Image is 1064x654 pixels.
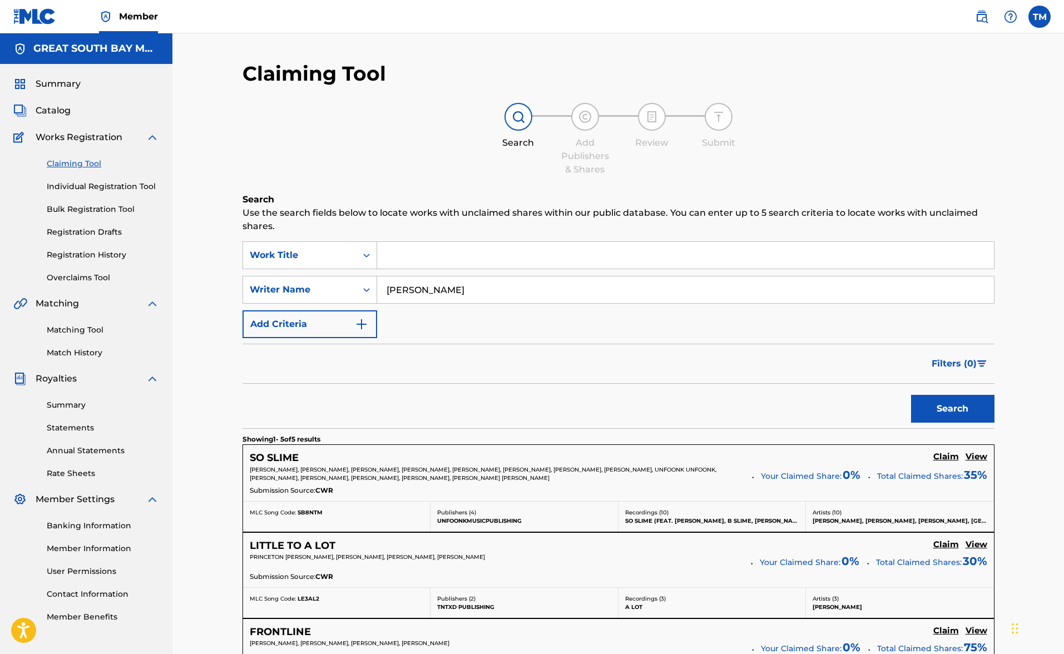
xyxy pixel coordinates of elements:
img: Royalties [13,372,27,385]
a: Match History [47,347,159,359]
div: Drag [1012,612,1018,645]
img: expand [146,297,159,310]
a: Member Benefits [47,611,159,623]
a: View [966,452,987,464]
span: SB8NTM [298,509,323,516]
a: View [966,539,987,552]
button: Search [911,395,994,423]
div: Search [491,136,546,150]
div: Work Title [250,249,350,262]
img: Top Rightsholder [99,10,112,23]
span: 35 % [964,467,987,483]
span: Total Claimed Shares: [877,643,963,653]
a: SummarySummary [13,77,81,91]
h2: Claiming Tool [243,61,386,86]
form: Search Form [243,241,994,428]
a: Claiming Tool [47,158,159,170]
iframe: Chat Widget [1008,601,1064,654]
h5: View [966,539,987,550]
span: Your Claimed Share: [760,557,840,568]
a: CatalogCatalog [13,104,71,117]
a: Banking Information [47,520,159,532]
img: expand [146,131,159,144]
a: Summary [47,399,159,411]
button: Filters (0) [925,350,994,378]
span: Total Claimed Shares: [876,557,962,567]
img: help [1004,10,1017,23]
p: Artists ( 3 ) [813,594,987,603]
iframe: Resource Center [1033,449,1064,541]
a: Bulk Registration Tool [47,204,159,215]
a: Registration History [47,249,159,261]
p: Use the search fields below to locate works with unclaimed shares within our public database. You... [243,206,994,233]
p: Showing 1 - 5 of 5 results [243,434,320,444]
a: Overclaims Tool [47,272,159,284]
div: Review [624,136,680,150]
span: LE3AL2 [298,595,319,602]
img: step indicator icon for Search [512,110,525,123]
a: Registration Drafts [47,226,159,238]
img: step indicator icon for Add Publishers & Shares [578,110,592,123]
span: MLC Song Code: [250,595,296,602]
p: [PERSON_NAME] [813,603,987,611]
img: MLC Logo [13,8,56,24]
p: [PERSON_NAME], [PERSON_NAME], [PERSON_NAME], [GEOGRAPHIC_DATA] [813,517,987,525]
span: Matching [36,297,79,310]
div: Writer Name [250,283,350,296]
img: filter [977,360,987,367]
a: Statements [47,422,159,434]
h5: GREAT SOUTH BAY MUSIC GROUP [33,42,159,55]
p: Artists ( 10 ) [813,508,987,517]
img: expand [146,493,159,506]
span: 0 % [843,467,860,483]
a: Public Search [971,6,993,28]
img: expand [146,372,159,385]
span: Filters ( 0 ) [932,357,977,370]
img: step indicator icon for Submit [712,110,725,123]
h6: Search [243,193,994,206]
p: Recordings ( 3 ) [625,594,799,603]
img: Catalog [13,104,27,117]
h5: LITTLE TO A LOT [250,539,335,552]
p: Publishers ( 2 ) [437,594,611,603]
img: Member Settings [13,493,27,506]
span: Member Settings [36,493,115,506]
span: Summary [36,77,81,91]
span: Submission Source: [250,572,315,582]
h5: Claim [933,452,959,462]
span: Member [119,10,158,23]
div: Help [999,6,1022,28]
a: User Permissions [47,566,159,577]
a: Contact Information [47,588,159,600]
span: MLC Song Code: [250,509,296,516]
span: Works Registration [36,131,122,144]
span: Your Claimed Share: [761,470,842,482]
img: Accounts [13,42,27,56]
div: User Menu [1028,6,1051,28]
a: View [966,626,987,638]
div: Submit [691,136,746,150]
h5: View [966,626,987,636]
span: Catalog [36,104,71,117]
span: Submission Source: [250,485,315,496]
h5: FRONTLINE [250,626,311,638]
p: Recordings ( 10 ) [625,508,799,517]
a: Annual Statements [47,445,159,457]
p: TNTXD PUBLISHING [437,603,611,611]
p: SO SLIME (FEAT. [PERSON_NAME], B SLIME, [PERSON_NAME] & SLIMELIFE SHAWTY) [625,517,799,525]
span: CWR [315,485,333,496]
a: Matching Tool [47,324,159,336]
span: [PERSON_NAME], [PERSON_NAME], [PERSON_NAME], [PERSON_NAME], [PERSON_NAME], [PERSON_NAME], [PERSON... [250,466,716,482]
div: Add Publishers & Shares [557,136,613,176]
img: Works Registration [13,131,28,144]
span: [PERSON_NAME], [PERSON_NAME], [PERSON_NAME], [PERSON_NAME] [250,640,449,647]
img: Matching [13,297,27,310]
a: Member Information [47,543,159,554]
img: step indicator icon for Review [645,110,659,123]
h5: SO SLIME [250,452,299,464]
a: Individual Registration Tool [47,181,159,192]
p: A LOT [625,603,799,611]
img: search [975,10,988,23]
h5: Claim [933,539,959,550]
